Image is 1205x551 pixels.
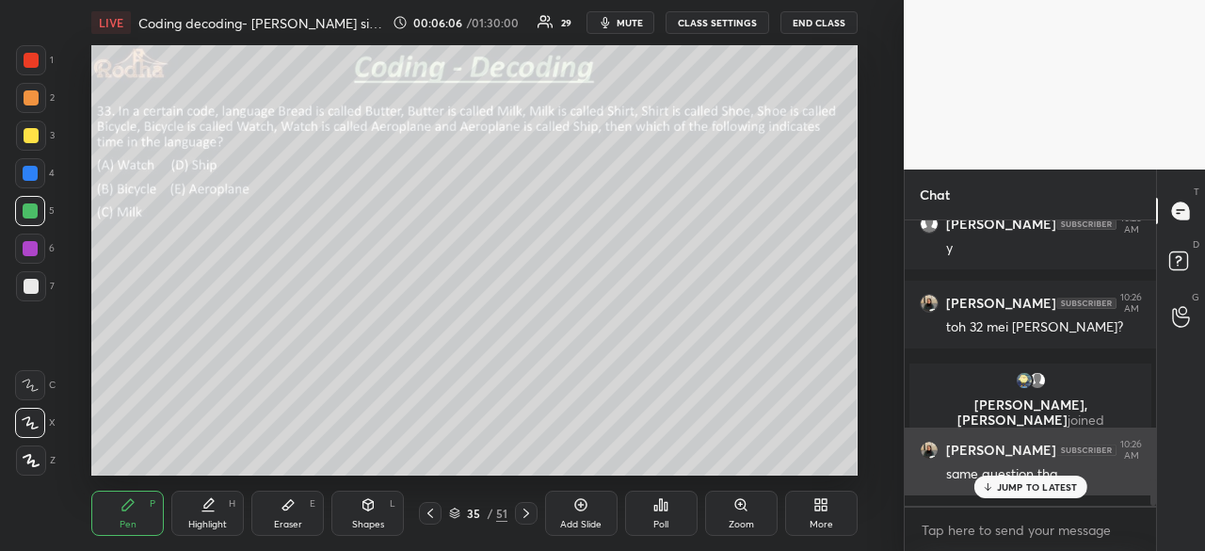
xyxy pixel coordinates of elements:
[810,520,833,529] div: More
[666,11,769,34] button: CLASS SETTINGS
[352,520,384,529] div: Shapes
[1015,371,1034,390] img: thumbnail.jpg
[905,220,1156,506] div: grid
[138,14,384,32] h4: Coding decoding- [PERSON_NAME] sir [DATE]
[16,271,55,301] div: 7
[921,442,938,459] img: thumbnail.jpg
[229,499,235,509] div: H
[905,170,965,219] p: Chat
[390,499,395,509] div: L
[1056,298,1117,309] img: 4P8fHbbgJtejmAAAAAElFTkSuQmCC
[15,158,55,188] div: 4
[946,239,1141,258] div: y
[729,520,754,529] div: Zoom
[188,520,227,529] div: Highlight
[91,11,131,34] div: LIVE
[921,397,1140,428] p: [PERSON_NAME], [PERSON_NAME]
[560,520,602,529] div: Add Slide
[780,11,858,34] button: END CLASS
[274,520,302,529] div: Eraser
[561,18,571,27] div: 29
[617,16,643,29] span: mute
[1120,213,1142,235] div: 10:26 AM
[921,295,938,312] img: thumbnail.jpg
[1193,237,1199,251] p: D
[586,11,654,34] button: mute
[946,465,1141,484] div: same question tha
[120,520,137,529] div: Pen
[464,508,483,519] div: 35
[15,196,55,226] div: 5
[946,295,1056,312] h6: [PERSON_NAME]
[496,505,507,522] div: 51
[1028,371,1047,390] img: default.png
[946,318,1141,337] div: toh 32 mei [PERSON_NAME]?
[16,121,55,151] div: 3
[1120,292,1142,315] div: 10:26 AM
[1192,290,1199,304] p: G
[15,234,55,264] div: 6
[1120,439,1142,462] div: 10:26 AM
[653,520,668,529] div: Poll
[16,446,56,476] div: Z
[15,370,56,400] div: C
[150,499,155,509] div: P
[310,499,315,509] div: E
[16,83,55,113] div: 2
[946,216,1056,233] h6: [PERSON_NAME]
[1194,185,1199,199] p: T
[16,45,54,75] div: 1
[997,481,1078,493] p: JUMP TO LATEST
[1068,411,1104,429] span: joined
[15,408,56,438] div: X
[1056,445,1117,456] img: 4P8fHbbgJtejmAAAAAElFTkSuQmCC
[1056,219,1117,230] img: 4P8fHbbgJtejmAAAAAElFTkSuQmCC
[921,216,938,233] img: default.png
[946,442,1056,459] h6: [PERSON_NAME]
[487,508,492,519] div: /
